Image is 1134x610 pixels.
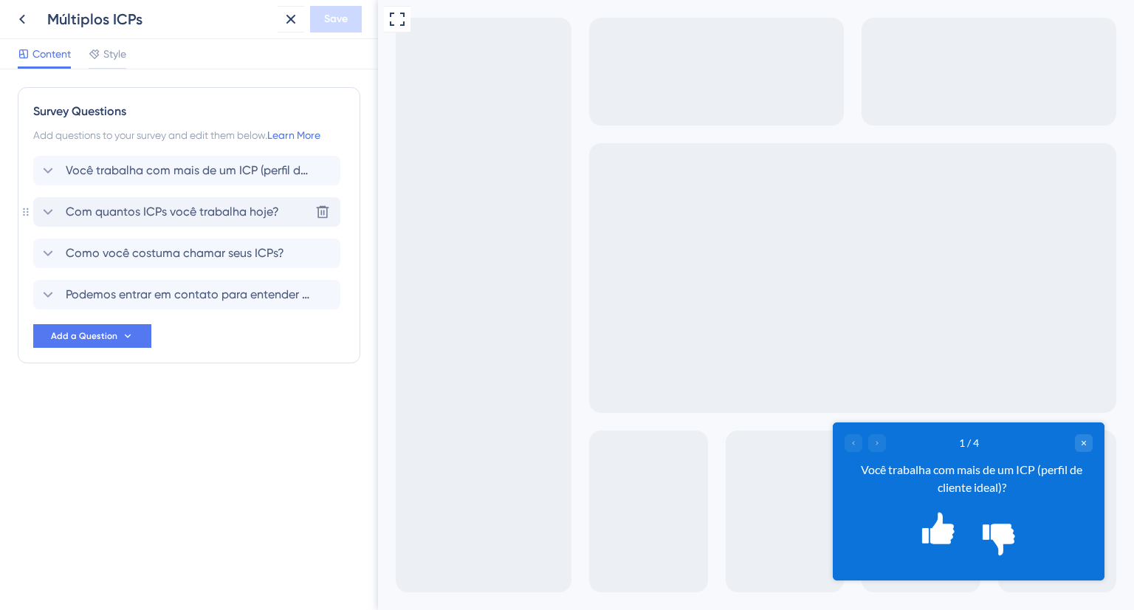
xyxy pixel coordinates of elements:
[324,10,348,28] span: Save
[310,6,362,32] button: Save
[33,126,345,144] div: Add questions to your survey and edit them below.
[103,45,126,63] span: Style
[66,244,284,262] span: Como você costuma chamar seus ICPs?
[66,162,309,179] span: Você trabalha com mais de um ICP (perfil de cliente ideal)?
[66,286,309,304] span: Podemos entrar em contato para entender melhor seu processo?
[66,203,279,221] span: Com quantos ICPs você trabalha hoje?
[455,422,726,580] iframe: UserGuiding Survey
[47,9,272,30] div: Múltiplos ICPs
[267,129,320,141] a: Learn More
[33,103,345,120] div: Survey Questions
[51,330,117,342] span: Add a Question
[32,45,71,63] span: Content
[33,324,151,348] button: Add a Question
